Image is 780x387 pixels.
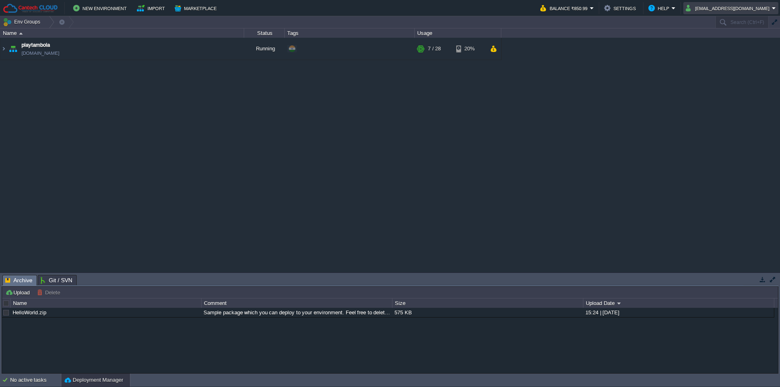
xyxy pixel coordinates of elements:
button: Settings [604,3,638,13]
button: Deployment Manager [65,376,123,384]
button: Import [137,3,167,13]
img: AMDAwAAAACH5BAEAAAAALAAAAAABAAEAAAICRAEAOw== [7,38,19,60]
a: HelloWorld.zip [13,309,46,316]
span: Archive [5,275,32,285]
div: Running [244,38,285,60]
img: AMDAwAAAACH5BAEAAAAALAAAAAABAAEAAAICRAEAOw== [19,32,23,35]
img: AMDAwAAAACH5BAEAAAAALAAAAAABAAEAAAICRAEAOw== [0,38,7,60]
button: Delete [37,289,63,296]
div: Name [11,298,201,308]
div: Sample package which you can deploy to your environment. Feel free to delete and upload a package... [201,308,392,317]
span: Git / SVN [41,275,72,285]
img: Cantech Cloud [3,3,58,13]
div: 575 KB [392,308,583,317]
a: playtambola [22,41,50,49]
button: [EMAIL_ADDRESS][DOMAIN_NAME] [686,3,772,13]
button: Env Groups [3,16,43,28]
div: 20% [456,38,483,60]
div: Comment [202,298,392,308]
div: Upload Date [584,298,774,308]
a: [DOMAIN_NAME] [22,49,59,57]
div: Tags [285,28,414,38]
div: No active tasks [10,374,61,387]
button: Marketplace [175,3,219,13]
div: 7 / 28 [428,38,441,60]
div: 15:24 | [DATE] [583,308,773,317]
div: Size [393,298,583,308]
button: Balance ₹850.99 [540,3,590,13]
div: Usage [415,28,501,38]
div: Name [1,28,244,38]
button: Help [648,3,672,13]
div: Status [245,28,284,38]
button: New Environment [73,3,129,13]
button: Upload [5,289,32,296]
